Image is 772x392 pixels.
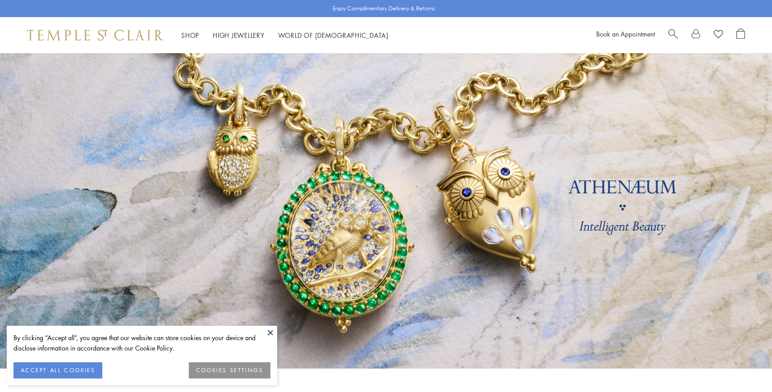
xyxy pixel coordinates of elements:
[181,30,388,41] nav: Main navigation
[189,362,270,378] button: COOKIES SETTINGS
[213,31,265,40] a: High JewelleryHigh Jewellery
[596,29,655,38] a: Book an Appointment
[14,362,102,378] button: ACCEPT ALL COOKIES
[736,28,745,42] a: Open Shopping Bag
[333,4,435,13] p: Enjoy Complimentary Delivery & Returns
[27,30,163,41] img: Temple St. Clair
[181,31,199,40] a: ShopShop
[714,28,723,42] a: View Wishlist
[278,31,388,40] a: World of [DEMOGRAPHIC_DATA]World of [DEMOGRAPHIC_DATA]
[14,333,270,353] div: By clicking “Accept all”, you agree that our website can store cookies on your device and disclos...
[668,28,678,42] a: Search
